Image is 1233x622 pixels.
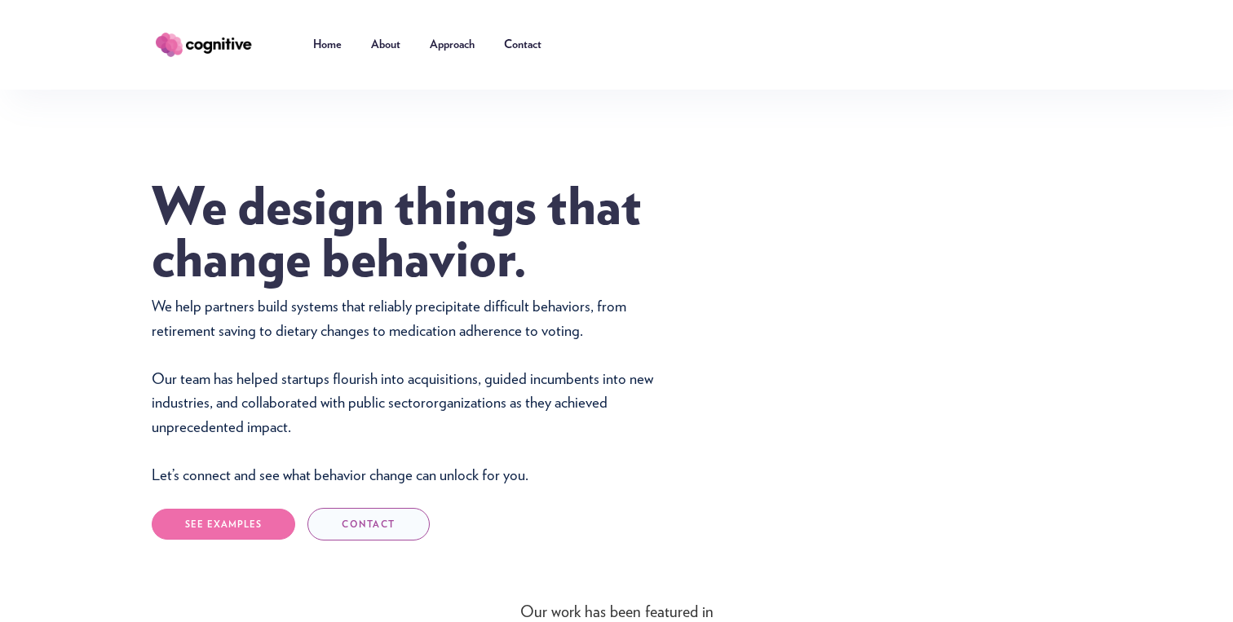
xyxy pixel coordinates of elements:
a: Contact [489,20,556,69]
a: home [152,29,278,60]
p: We help partners build systems that reliably precipitate difficult behaviors, from retirement sav... [152,295,674,487]
a: Home [298,20,356,69]
a: CONTACT [307,508,430,540]
a: Approach [415,20,489,69]
div: Our work has been featured in [233,604,1000,620]
h1: We design things that change behavior. [152,183,755,287]
a: About [356,20,415,69]
a: SEE EXAMPLES [152,509,295,539]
